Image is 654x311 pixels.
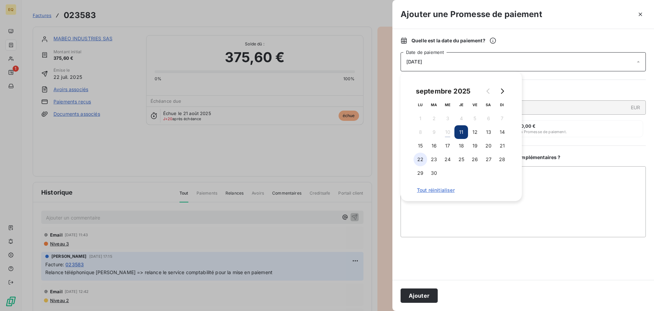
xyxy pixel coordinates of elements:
[414,112,427,125] button: 1
[427,166,441,180] button: 30
[454,125,468,139] button: 11
[417,187,505,193] span: Tout réinitialiser
[454,153,468,166] button: 25
[441,112,454,125] button: 3
[414,166,427,180] button: 29
[482,98,495,112] th: samedi
[427,112,441,125] button: 2
[495,139,509,153] button: 21
[468,139,482,153] button: 19
[454,139,468,153] button: 18
[427,153,441,166] button: 23
[401,288,438,303] button: Ajouter
[414,139,427,153] button: 15
[414,153,427,166] button: 22
[414,125,427,139] button: 8
[495,153,509,166] button: 28
[454,98,468,112] th: jeudi
[406,59,422,65] span: [DATE]
[495,84,509,98] button: Go to next month
[495,98,509,112] th: dimanche
[482,153,495,166] button: 27
[411,37,496,44] span: Quelle est la date du paiement ?
[441,98,454,112] th: mercredi
[482,112,495,125] button: 6
[495,112,509,125] button: 7
[495,125,509,139] button: 14
[427,98,441,112] th: mardi
[482,84,495,98] button: Go to previous month
[468,125,482,139] button: 12
[482,125,495,139] button: 13
[454,112,468,125] button: 4
[414,98,427,112] th: lundi
[468,112,482,125] button: 5
[521,123,536,129] span: 0,00 €
[427,125,441,139] button: 9
[401,8,542,20] h3: Ajouter une Promesse de paiement
[441,125,454,139] button: 10
[468,98,482,112] th: vendredi
[631,288,647,304] iframe: Intercom live chat
[468,153,482,166] button: 26
[441,139,454,153] button: 17
[427,139,441,153] button: 16
[441,153,454,166] button: 24
[414,86,473,97] div: septembre 2025
[482,139,495,153] button: 20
